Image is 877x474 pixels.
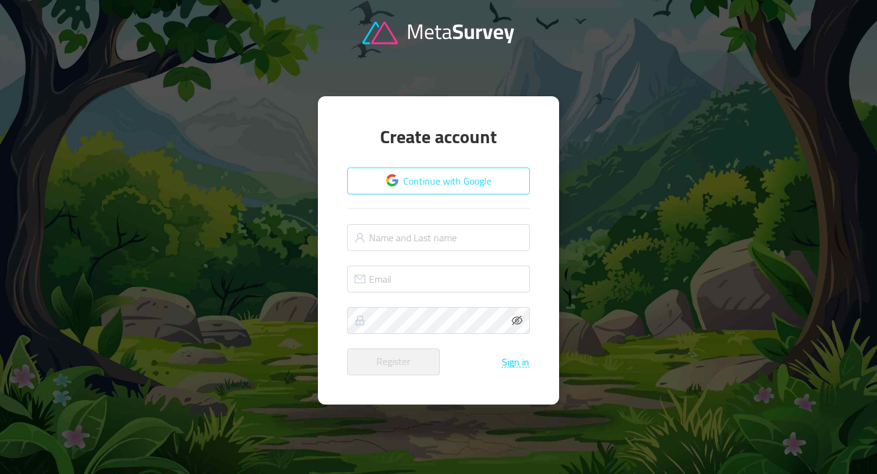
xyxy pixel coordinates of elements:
[512,315,523,326] i: icon: eye-invisible
[501,356,530,367] button: Sign in
[354,232,365,243] i: icon: user
[347,266,530,292] input: Email
[347,168,530,194] button: Continue with Google
[347,126,530,149] h1: Create account
[347,224,530,251] input: Name and Last name
[354,315,365,326] i: icon: lock
[347,348,440,375] button: Register
[354,274,365,285] i: icon: mail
